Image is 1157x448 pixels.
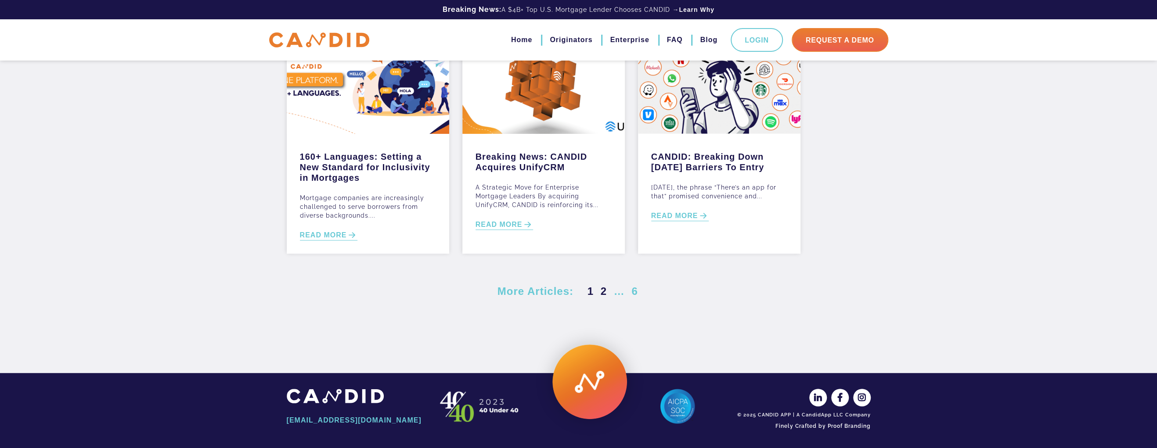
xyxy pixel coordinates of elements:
span: More Articles: [497,286,573,297]
a: READ MORE [651,211,709,221]
a: CANDID: Breaking Down [DATE] Barriers To Entry [651,147,787,172]
a: Breaking News: CANDID Acquires UnifyCRM [476,147,612,172]
p: [DATE], the phrase “There’s an app for that” promised convenience and... [651,183,787,201]
nav: Posts pagination [586,284,660,298]
img: CANDID APP [436,389,524,424]
a: Request A Demo [792,28,888,52]
a: Next [647,289,660,295]
a: Enterprise [610,32,649,47]
span: 1 [586,285,595,297]
a: 160+ Languages: Setting a New Standard for Inclusivity in Mortgages [300,147,436,183]
a: READ MORE [300,230,358,240]
a: Home [511,32,532,47]
p: Mortgage companies are increasingly challenged to serve borrowers from diverse backgrounds.... [300,194,436,220]
a: Finely Crafted by Proof Branding [735,419,871,434]
a: Learn Why [679,5,714,14]
b: Breaking News: [443,5,501,14]
a: FAQ [667,32,683,47]
a: [EMAIL_ADDRESS][DOMAIN_NAME] [287,413,423,428]
a: Blog [700,32,717,47]
div: © 2025 CANDID APP | A CandidApp LLC Company [735,412,871,419]
a: Login [731,28,783,52]
img: CANDID APP [269,32,369,48]
a: READ MORE [476,220,533,230]
a: 2 [599,285,609,297]
a: Originators [550,32,592,47]
a: 6 [630,285,639,297]
img: AICPA SOC 2 [660,389,695,424]
span: … [612,285,627,297]
img: CANDID APP [287,389,384,403]
p: A Strategic Move for Enterprise Mortgage Leaders By acquiring UnifyCRM, CANDID is reinforcing its... [476,183,612,209]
